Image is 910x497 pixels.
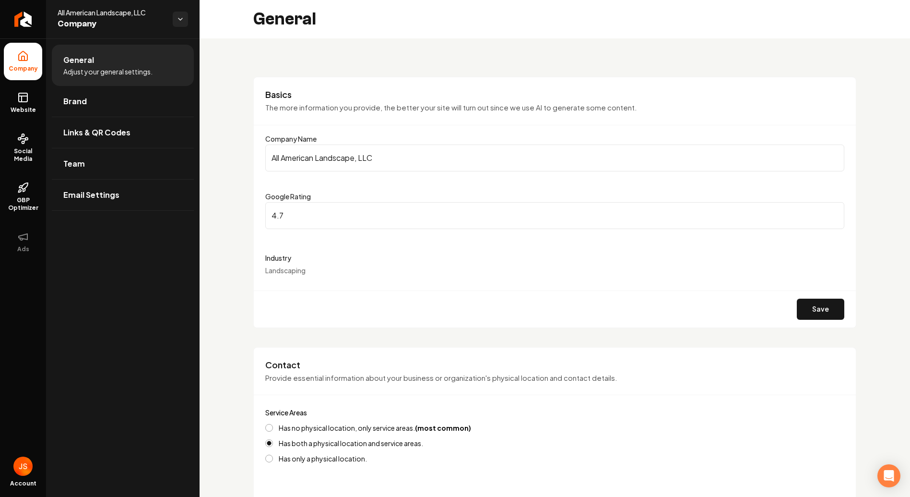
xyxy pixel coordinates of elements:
a: Team [52,148,194,179]
span: Website [7,106,40,114]
label: Company Name [265,134,317,143]
span: Landscaping [265,266,306,275]
span: Brand [63,96,87,107]
img: Rebolt Logo [14,12,32,27]
p: Provide essential information about your business or organization's physical location and contact... [265,373,844,384]
span: Ads [13,245,33,253]
span: Adjust your general settings. [63,67,153,76]
span: Company [5,65,42,73]
a: GBP Optimizer [4,174,42,219]
label: Industry [265,252,844,264]
a: Email Settings [52,180,194,210]
button: Open user button [13,457,33,476]
a: Social Media [4,125,42,170]
span: Links & QR Codes [63,127,130,138]
a: Website [4,84,42,121]
a: Links & QR Codes [52,117,194,148]
label: Service Areas [265,408,307,417]
strong: (most common) [415,424,471,432]
label: Has both a physical location and service areas. [279,440,423,447]
span: All American Landscape, LLC [58,8,165,17]
span: Company [58,17,165,31]
p: The more information you provide, the better your site will turn out since we use AI to generate ... [265,102,844,113]
span: Account [10,480,36,487]
a: Brand [52,86,194,117]
span: General [63,54,94,66]
label: Has only a physical location. [279,455,367,462]
input: Google Rating [265,202,844,229]
input: Company Name [265,145,844,171]
span: Team [63,158,85,170]
span: GBP Optimizer [4,196,42,212]
h3: Contact [265,359,844,371]
label: Google Rating [265,192,311,201]
div: Open Intercom Messenger [877,464,900,487]
span: Email Settings [63,189,119,201]
h3: Basics [265,89,844,100]
img: Josh Sharman [13,457,33,476]
h2: General [253,10,316,29]
span: Social Media [4,147,42,163]
button: Ads [4,223,42,261]
label: Has no physical location, only service areas. [279,424,471,431]
button: Save [797,299,844,320]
